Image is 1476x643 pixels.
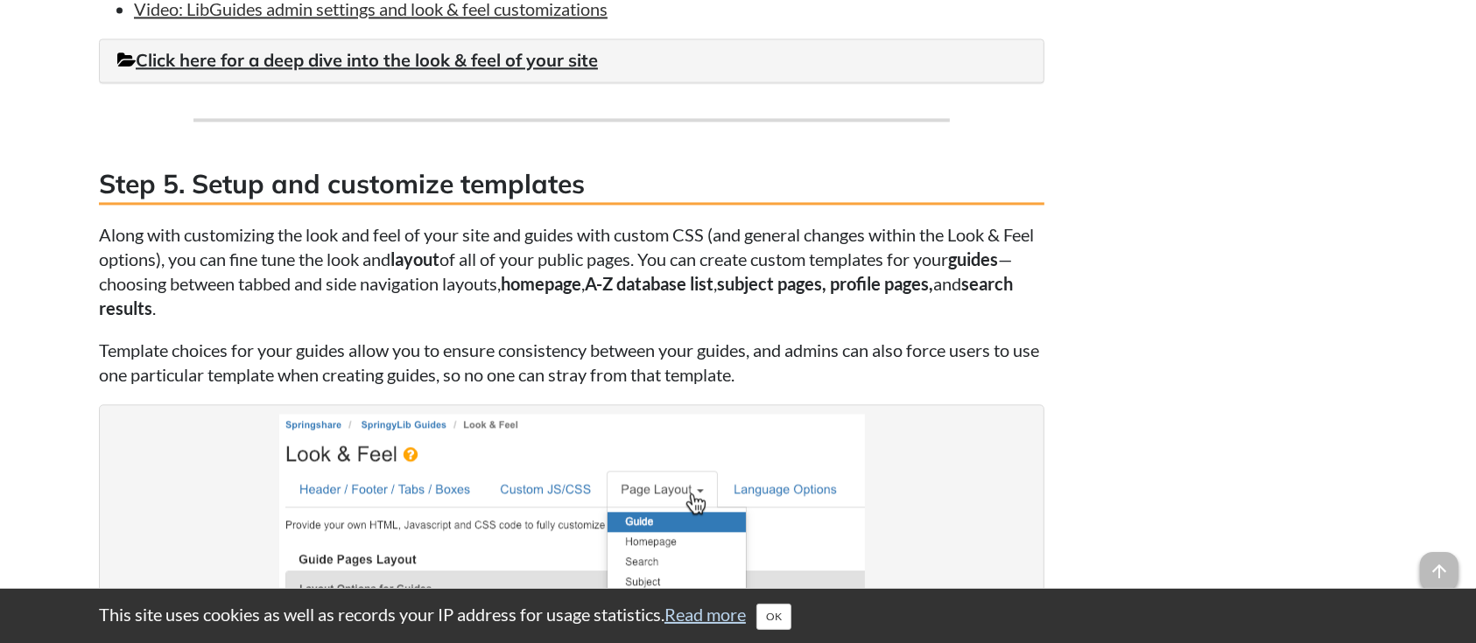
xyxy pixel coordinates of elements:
[117,49,598,71] a: Click here for a deep dive into the look & feel of your site
[99,165,1044,205] h3: Step 5. Setup and customize templates
[390,248,439,269] strong: layout
[664,604,746,625] a: Read more
[948,248,998,269] strong: guides
[99,222,1044,320] p: Along with customizing the look and feel of your site and guides with custom CSS (and general cha...
[501,273,581,294] strong: homepage
[717,273,933,294] strong: subject pages, profile pages,
[1420,554,1458,575] a: arrow_upward
[99,338,1044,387] p: Template choices for your guides allow you to ensure consistency between your guides, and admins ...
[1420,552,1458,591] span: arrow_upward
[756,604,791,630] button: Close
[585,273,713,294] strong: A-Z database list
[81,602,1395,630] div: This site uses cookies as well as records your IP address for usage statistics.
